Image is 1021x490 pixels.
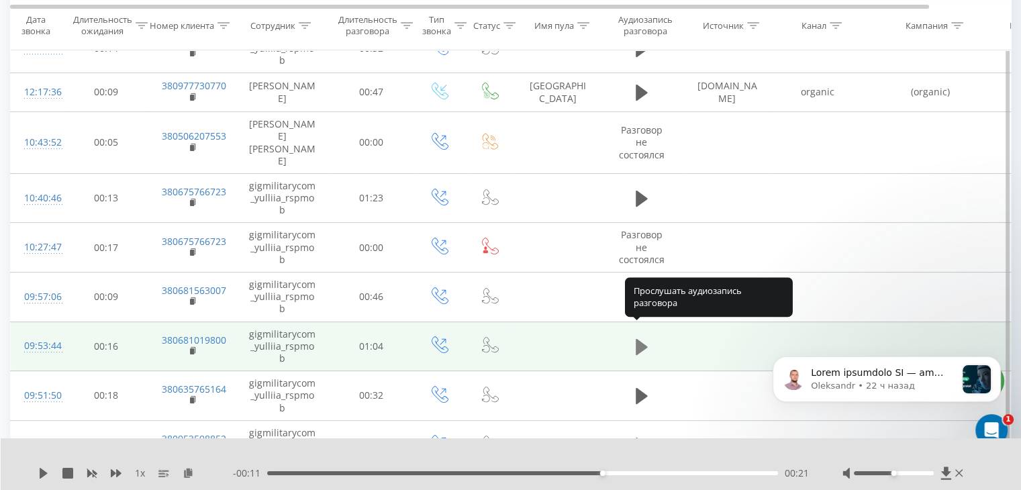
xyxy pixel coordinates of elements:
td: 01:23 [330,173,414,223]
td: 00:46 [330,273,414,322]
td: [GEOGRAPHIC_DATA] [514,72,601,111]
td: 00:05 [64,112,148,174]
div: Тип звонка [422,14,451,37]
div: 10:40:46 [24,185,51,211]
a: 380681019800 [162,334,226,346]
td: 00:32 [330,371,414,421]
div: Аудиозапись разговора [613,14,678,37]
div: 10:27:47 [24,234,51,260]
div: Длительность ожидания [73,14,132,37]
div: Сотрудник [250,19,295,31]
div: 12:17:36 [24,79,51,105]
td: [DOMAIN_NAME] [682,72,773,111]
td: 00:00 [330,112,414,174]
div: Источник [703,19,744,31]
div: 09:51:50 [24,383,51,409]
div: Прослушать аудиозапись разговора [625,277,793,317]
div: Кампания [906,19,948,31]
td: gigmilitarycom_yulliia_rspmob [236,273,330,322]
a: 380506207553 [162,130,226,142]
td: 01:04 [330,322,414,371]
a: 380675766723 [162,185,226,198]
div: Длительность разговора [338,14,397,37]
td: (organic) [863,72,998,111]
td: 00:13 [64,173,148,223]
a: 380977730770 [162,79,226,92]
div: 09:53:44 [24,333,51,359]
div: Канал [801,19,826,31]
span: 1 [1003,414,1014,425]
td: [PERSON_NAME] [236,72,330,111]
td: gigmilitarycom_yulliia_rspmob [236,371,330,421]
a: 380953598852 [162,432,226,445]
td: 00:09 [64,273,148,322]
td: 00:47 [330,72,414,111]
div: 10:43:52 [24,130,51,156]
span: Разговор не состоялся [619,124,665,160]
td: 00:16 [64,322,148,371]
td: gigmilitarycom_yulliia_rspmob [236,322,330,371]
a: 380681563007 [162,284,226,297]
td: gigmilitarycom_yulliia_rspmob [236,173,330,223]
span: 1 x [135,467,145,480]
td: 00:00 [330,223,414,273]
td: 00:09 [64,72,148,111]
span: - 00:11 [233,467,267,480]
td: 00:17 [64,223,148,273]
div: 09:57:06 [24,284,51,310]
td: 00:48 [330,420,414,470]
div: Имя пула [534,19,574,31]
td: gigmilitarycom_yulliia_rspmob [236,420,330,470]
td: [PERSON_NAME] [PERSON_NAME] [236,112,330,174]
a: 380675766723 [162,235,226,248]
a: 380635765164 [162,383,226,395]
div: Статус [473,19,500,31]
div: Accessibility label [891,471,896,476]
span: Разговор не состоялся [619,228,665,265]
td: 00:18 [64,371,148,421]
iframe: Intercom live chat [975,414,1008,446]
div: Дата звонка [11,14,60,37]
div: Accessibility label [600,471,605,476]
div: Номер клиента [150,19,214,31]
div: 09:27:15 [24,432,51,458]
iframe: Intercom notifications сообщение [752,330,1021,454]
span: 00:21 [785,467,809,480]
td: gigmilitarycom_yulliia_rspmob [236,223,330,273]
td: organic [773,72,863,111]
td: 00:14 [64,420,148,470]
